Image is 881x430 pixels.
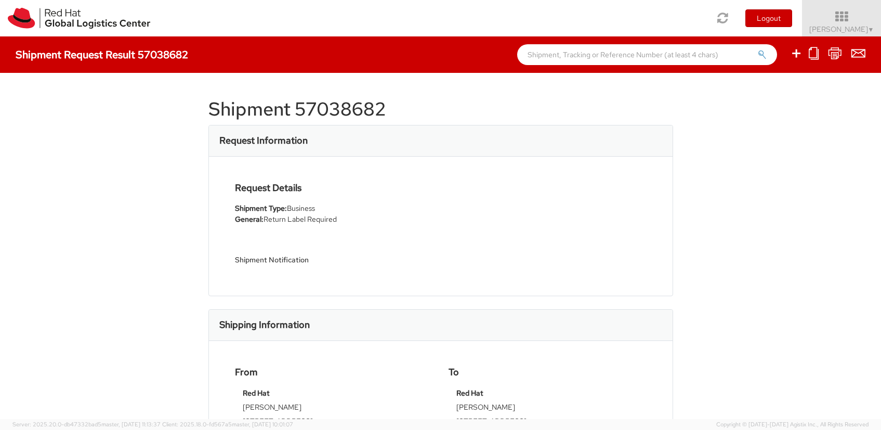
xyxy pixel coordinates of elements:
[235,214,264,224] strong: General:
[809,24,874,34] span: [PERSON_NAME]
[235,367,433,377] h4: From
[517,44,777,65] input: Shipment, Tracking or Reference Number (at least 4 chars)
[449,367,647,377] h4: To
[243,388,270,398] strong: Red Hat
[456,388,483,398] strong: Red Hat
[162,421,293,428] span: Client: 2025.18.0-fd567a5
[235,204,287,213] strong: Shipment Type:
[219,135,308,146] h3: Request Information
[232,421,293,428] span: master, [DATE] 10:01:07
[456,416,639,430] td: [STREET_ADDRESS]
[868,26,874,34] span: ▼
[243,402,425,416] td: [PERSON_NAME]
[16,49,188,60] h4: Shipment Request Result 57038682
[745,9,792,27] button: Logout
[8,8,150,29] img: rh-logistics-00dfa346123c4ec078e1.svg
[101,421,161,428] span: master, [DATE] 11:13:37
[208,99,673,120] h1: Shipment 57038682
[456,402,639,416] td: [PERSON_NAME]
[243,416,425,430] td: [STREET_ADDRESS]
[716,421,869,429] span: Copyright © [DATE]-[DATE] Agistix Inc., All Rights Reserved
[235,256,433,264] h5: Shipment Notification
[235,183,433,193] h4: Request Details
[12,421,161,428] span: Server: 2025.20.0-db47332bad5
[235,203,433,214] li: Business
[235,214,433,225] li: Return Label Required
[219,320,310,330] h3: Shipping Information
